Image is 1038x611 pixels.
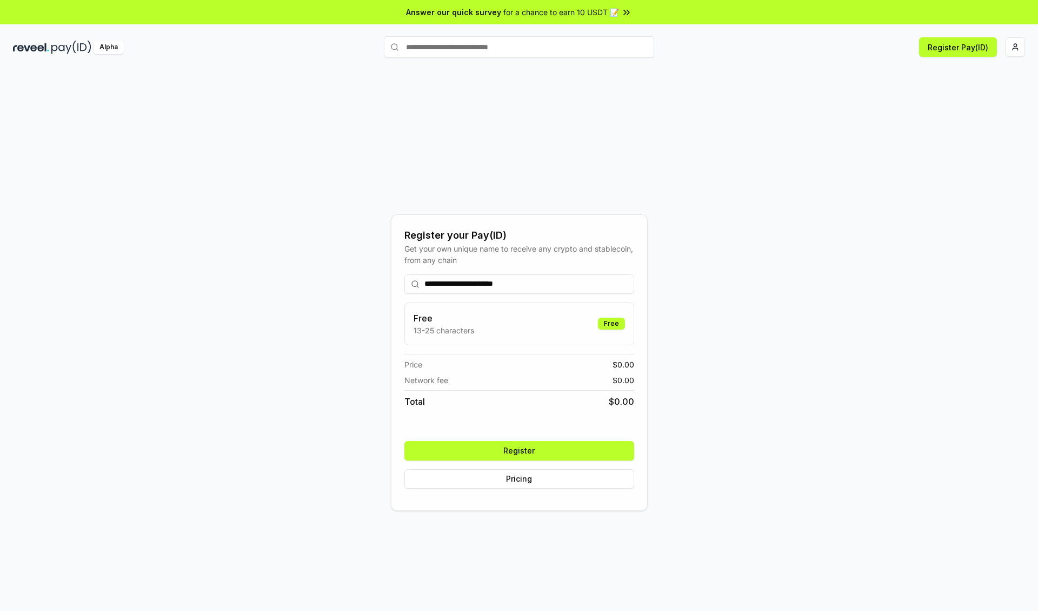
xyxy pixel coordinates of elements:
[51,41,91,54] img: pay_id
[404,395,425,408] span: Total
[404,228,634,243] div: Register your Pay(ID)
[404,243,634,266] div: Get your own unique name to receive any crypto and stablecoin, from any chain
[919,37,997,57] button: Register Pay(ID)
[404,469,634,489] button: Pricing
[503,6,619,18] span: for a chance to earn 10 USDT 📝
[613,375,634,386] span: $ 0.00
[406,6,501,18] span: Answer our quick survey
[598,318,625,330] div: Free
[613,359,634,370] span: $ 0.00
[404,359,422,370] span: Price
[609,395,634,408] span: $ 0.00
[13,41,49,54] img: reveel_dark
[404,441,634,461] button: Register
[94,41,124,54] div: Alpha
[414,325,474,336] p: 13-25 characters
[404,375,448,386] span: Network fee
[414,312,474,325] h3: Free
